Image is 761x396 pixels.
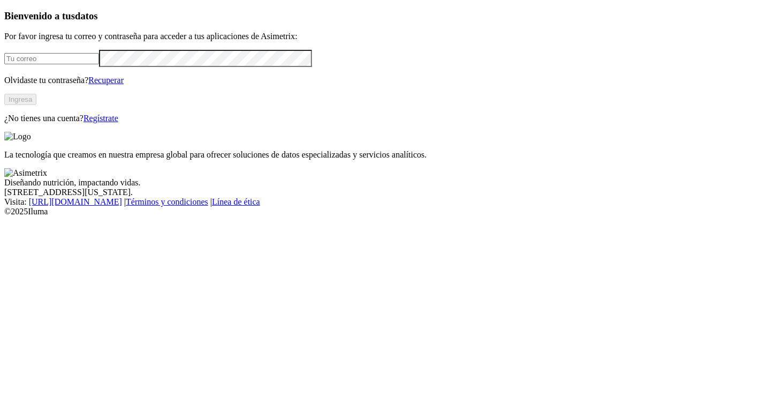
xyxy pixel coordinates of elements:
[4,32,757,41] p: Por favor ingresa tu correo y contraseña para acceder a tus aplicaciones de Asimetrix:
[126,197,208,206] a: Términos y condiciones
[212,197,260,206] a: Línea de ética
[4,197,757,207] div: Visita : | |
[4,178,757,188] div: Diseñando nutrición, impactando vidas.
[83,114,118,123] a: Regístrate
[4,150,757,160] p: La tecnología que creamos en nuestra empresa global para ofrecer soluciones de datos especializad...
[29,197,122,206] a: [URL][DOMAIN_NAME]
[4,207,757,216] div: © 2025 Iluma
[88,76,124,85] a: Recuperar
[4,188,757,197] div: [STREET_ADDRESS][US_STATE].
[4,53,99,64] input: Tu correo
[4,132,31,141] img: Logo
[4,76,757,85] p: Olvidaste tu contraseña?
[4,94,36,105] button: Ingresa
[4,10,757,22] h3: Bienvenido a tus
[4,168,47,178] img: Asimetrix
[4,114,757,123] p: ¿No tienes una cuenta?
[75,10,98,21] span: datos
